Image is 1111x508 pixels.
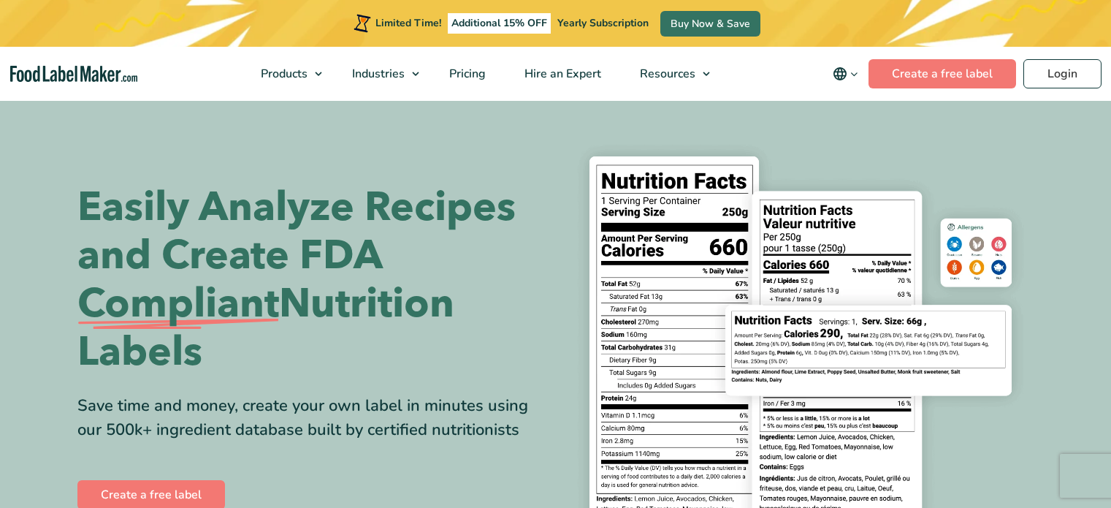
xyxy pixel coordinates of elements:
[448,13,551,34] span: Additional 15% OFF
[256,66,309,82] span: Products
[505,47,617,101] a: Hire an Expert
[77,280,279,328] span: Compliant
[520,66,603,82] span: Hire an Expert
[635,66,697,82] span: Resources
[868,59,1016,88] a: Create a free label
[1023,59,1102,88] a: Login
[348,66,406,82] span: Industries
[77,394,545,442] div: Save time and money, create your own label in minutes using our 500k+ ingredient database built b...
[621,47,717,101] a: Resources
[445,66,487,82] span: Pricing
[77,183,545,376] h1: Easily Analyze Recipes and Create FDA Nutrition Labels
[333,47,427,101] a: Industries
[557,16,649,30] span: Yearly Subscription
[375,16,441,30] span: Limited Time!
[430,47,502,101] a: Pricing
[242,47,329,101] a: Products
[660,11,760,37] a: Buy Now & Save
